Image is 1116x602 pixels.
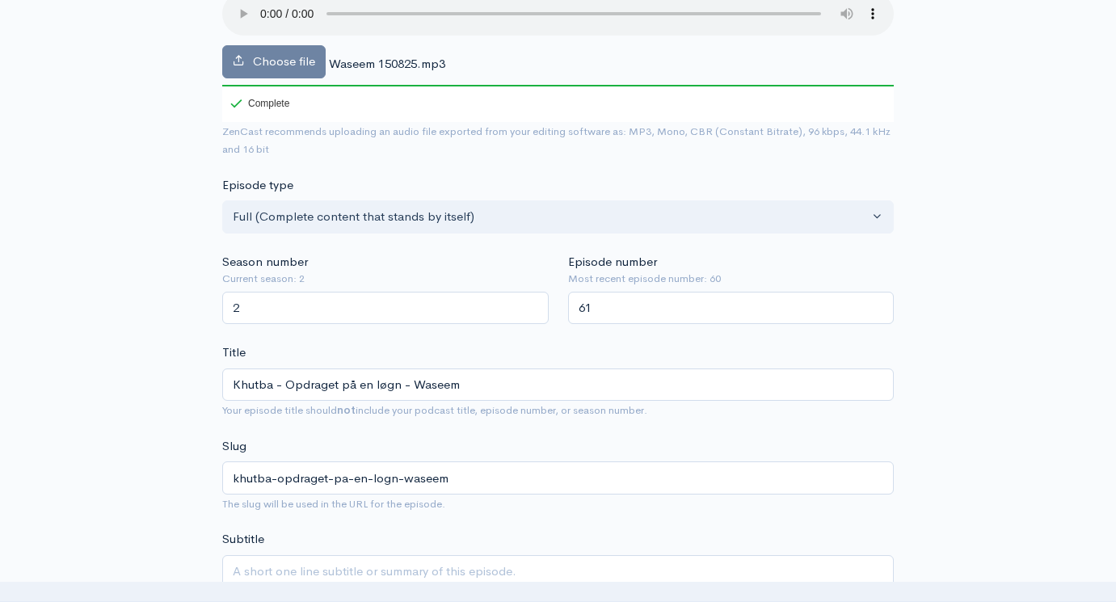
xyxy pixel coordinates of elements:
[329,56,445,71] span: Waseem 150825.mp3
[222,292,549,325] input: Enter season number for this episode
[568,292,895,325] input: Enter episode number
[222,271,549,287] small: Current season: 2
[222,85,894,86] div: 100%
[222,176,293,195] label: Episode type
[24,107,299,185] h2: Just let us know if you need anything and we'll be happy to help! 🙂
[222,530,264,549] label: Subtitle
[233,208,869,226] div: Full (Complete content that stands by itself)
[253,53,315,69] span: Choose file
[22,277,301,297] p: Find an answer quickly
[47,304,288,336] input: Search articles
[222,343,246,362] label: Title
[25,214,298,246] button: New conversation
[222,497,445,511] small: The slug will be used in the URL for the episode.
[222,85,293,122] div: Complete
[568,271,895,287] small: Most recent episode number: 60
[222,200,894,234] button: Full (Complete content that stands by itself)
[222,437,246,456] label: Slug
[568,253,657,272] label: Episode number
[104,224,194,237] span: New conversation
[222,124,891,157] small: ZenCast recommends uploading an audio file exported from your editing software as: MP3, Mono, CBR...
[222,368,894,402] input: What is the episode's title?
[222,253,308,272] label: Season number
[222,461,894,495] input: title-of-episode
[24,78,299,104] h1: Hi 👋
[230,99,289,108] div: Complete
[222,403,647,417] small: Your episode title should include your podcast title, episode number, or season number.
[337,403,356,417] strong: not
